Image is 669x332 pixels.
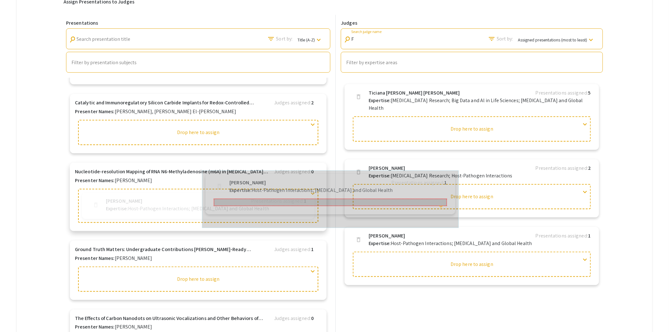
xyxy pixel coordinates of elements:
[75,108,236,115] p: [PERSON_NAME], [PERSON_NAME] El-[PERSON_NAME]
[588,89,591,96] b: 5
[536,232,588,239] span: Presentations assigned:
[369,97,391,104] b: Expertise:
[392,179,444,186] span: Presentations assigned:
[75,99,272,107] b: Catalytic and Immunoregulatory Silicon Carbide Implants for Redox-Controlled Regeneration and Imp...
[75,177,115,184] b: Presenter Names:
[581,188,589,196] span: expand_more
[343,35,352,44] mat-icon: Search
[75,323,152,331] p: [PERSON_NAME]
[216,183,223,189] span: delete
[513,34,600,46] button: Assigned presentations (most to least)
[230,187,252,194] b: Expertise:
[230,179,266,187] b: [PERSON_NAME]
[106,205,269,213] p: Host-Pathogen Interactions; [MEDICAL_DATA] and Global Health
[369,232,405,240] b: [PERSON_NAME]
[106,198,142,205] b: [PERSON_NAME]
[68,35,77,44] mat-icon: Search
[276,35,293,43] span: Sort by:
[346,58,598,67] mat-chip-list: Auto complete
[93,202,99,208] span: delete
[71,58,325,67] mat-chip-list: Auto complete
[292,34,328,46] button: Title (A-Z)
[75,246,272,253] b: Ground Truth Matters: Undergraduate Contributions [PERSON_NAME]-Ready Multimodal Microscopy Datasets
[444,179,447,186] b: 1
[75,177,152,184] p: [PERSON_NAME]
[298,37,315,43] span: Title (A-Z)
[438,203,445,210] span: expand_more
[230,187,393,194] p: Host-Pathogen Interactions; [MEDICAL_DATA] and Global Health
[311,246,314,253] b: 1
[369,164,405,172] b: [PERSON_NAME]
[488,35,495,43] mat-icon: Search
[369,89,460,97] b: Ticiana [PERSON_NAME] [PERSON_NAME]
[341,20,603,26] h6: Judges
[75,255,152,262] p: [PERSON_NAME]
[75,168,272,175] b: Nucleotide-resolution Mapping of RNA N6-Methyladenosine (m6A) in [MEDICAL_DATA] Pathogen [MEDICAL...
[311,315,314,322] b: 0
[355,169,362,175] span: delete
[75,255,115,261] b: Presenter Names:
[274,315,311,322] span: Judges assigned:
[355,237,362,243] span: delete
[369,97,594,112] p: [MEDICAL_DATA] Research; Big Data and Al in Life Sciences; [MEDICAL_DATA] and Global Health
[369,240,532,247] p: Host-Pathogen Interactions; [MEDICAL_DATA] and Global Health
[274,246,311,253] span: Judges assigned:
[309,267,316,275] span: expand_more
[352,90,365,103] button: delete
[497,35,513,43] span: Sort by:
[518,37,587,43] span: Assigned presentations (most to least)
[581,256,589,263] span: expand_more
[588,232,591,239] b: 1
[267,35,275,43] mat-icon: Search
[309,121,316,128] span: expand_more
[66,20,330,26] h6: Presentations
[311,99,314,106] b: 2
[274,99,311,106] span: Judges assigned:
[352,233,365,246] button: delete
[315,36,322,44] mat-icon: keyboard_arrow_down
[75,108,115,115] b: Presenter Names:
[274,168,311,175] span: Judges assigned:
[89,199,102,212] button: delete
[311,168,314,175] b: 0
[352,166,365,178] button: delete
[581,120,589,128] span: expand_more
[75,315,272,322] b: The Effects of Carbon Nanodots on Ultrasonic Vocalizations and Other Behaviors of C57BL/6J and LD...
[106,206,128,212] b: Expertise:
[536,165,588,171] span: Presentations assigned:
[369,240,391,247] b: Expertise:
[5,304,27,327] iframe: Chat
[213,180,226,193] button: delete
[587,36,595,44] mat-icon: keyboard_arrow_down
[75,324,115,330] b: Presenter Names:
[355,94,362,100] span: delete
[536,89,588,96] span: Presentations assigned:
[588,165,591,171] b: 2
